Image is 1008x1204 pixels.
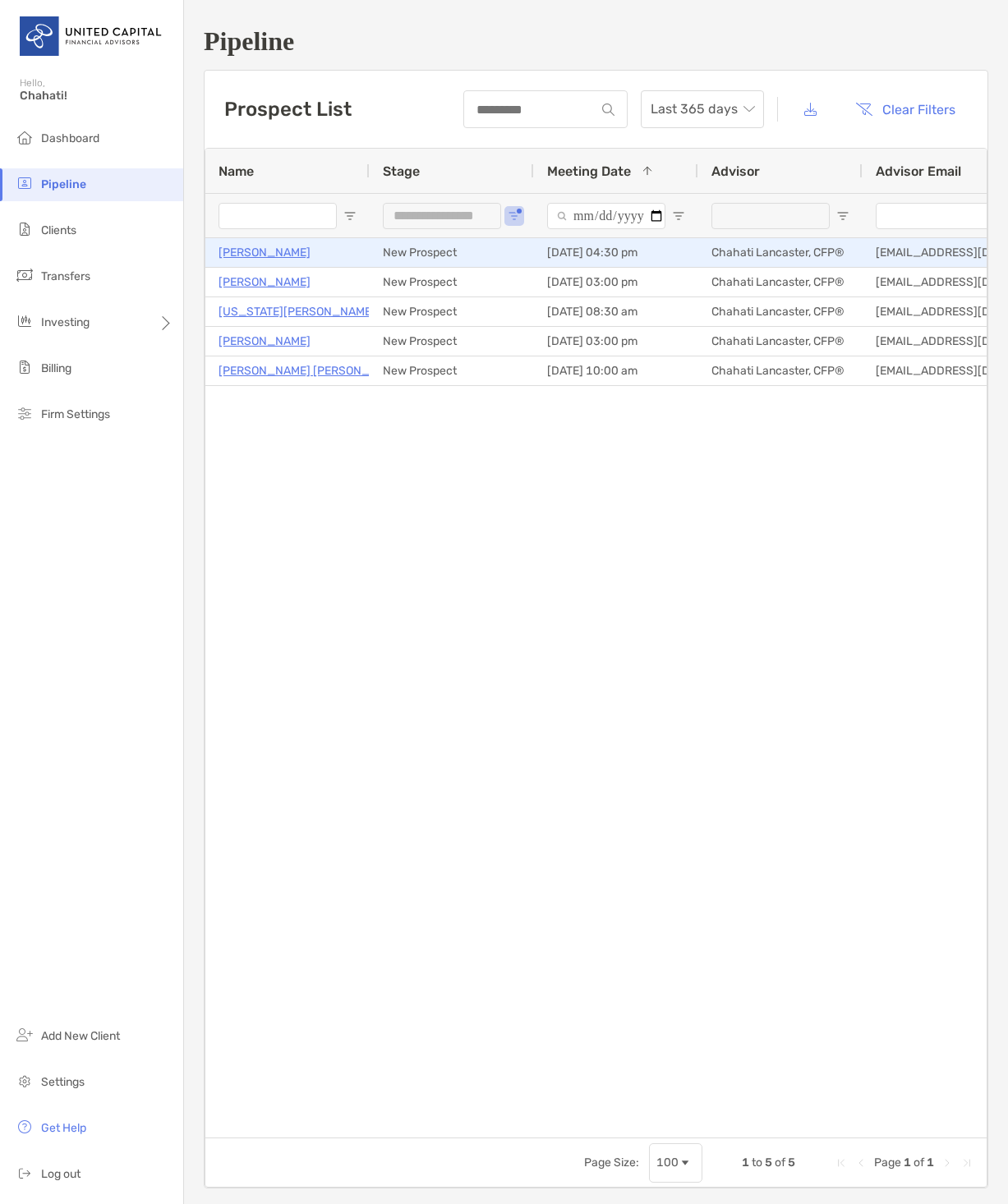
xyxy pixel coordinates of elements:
div: New Prospect [370,268,534,296]
a: [PERSON_NAME] [219,331,311,352]
span: Pipeline [41,177,86,191]
span: Get Help [41,1121,86,1135]
button: Clear Filters [843,91,968,127]
img: firm-settings icon [15,403,35,423]
div: Page Size [649,1143,702,1183]
span: Advisor [711,163,760,179]
img: dashboard icon [15,127,35,147]
input: Name Filter Input [219,203,337,229]
a: [PERSON_NAME] [219,272,311,292]
span: Log out [41,1167,81,1181]
h1: Pipeline [204,26,988,57]
div: Chahati Lancaster, CFP® [698,297,863,326]
span: Last 365 days [651,91,754,127]
span: to [752,1156,762,1170]
img: add_new_client icon [15,1025,35,1045]
div: 100 [656,1156,679,1170]
span: Transfers [41,269,90,283]
div: [DATE] 03:00 pm [534,327,698,356]
span: Meeting Date [547,163,631,179]
button: Open Filter Menu [836,209,849,223]
span: Stage [383,163,420,179]
button: Open Filter Menu [343,209,357,223]
a: [US_STATE][PERSON_NAME] [219,301,375,322]
span: Advisor Email [876,163,961,179]
div: Previous Page [854,1156,868,1170]
span: Chahati! [20,89,173,103]
span: 5 [765,1156,772,1170]
div: New Prospect [370,297,534,326]
div: [DATE] 04:30 pm [534,238,698,267]
img: logout icon [15,1163,35,1183]
div: New Prospect [370,356,534,385]
div: New Prospect [370,327,534,356]
img: investing icon [15,311,35,331]
div: Next Page [941,1156,954,1170]
div: Chahati Lancaster, CFP® [698,327,863,356]
button: Open Filter Menu [508,209,521,223]
div: Last Page [960,1156,973,1170]
a: [PERSON_NAME] [PERSON_NAME] [219,361,405,381]
span: Investing [41,315,90,329]
span: Billing [41,361,71,375]
span: 1 [904,1156,911,1170]
img: transfers icon [15,265,35,285]
div: New Prospect [370,238,534,267]
h3: Prospect List [224,98,352,121]
span: Page [874,1156,901,1170]
span: Clients [41,223,76,237]
span: Firm Settings [41,407,110,421]
img: billing icon [15,357,35,377]
span: of [775,1156,785,1170]
div: First Page [835,1156,848,1170]
img: settings icon [15,1071,35,1091]
img: get-help icon [15,1117,35,1137]
span: 5 [788,1156,795,1170]
div: [DATE] 10:00 am [534,356,698,385]
a: [PERSON_NAME] [219,242,311,263]
span: 1 [742,1156,749,1170]
div: Chahati Lancaster, CFP® [698,238,863,267]
input: Meeting Date Filter Input [547,203,665,229]
img: clients icon [15,219,35,239]
span: 1 [927,1156,934,1170]
img: input icon [602,103,614,116]
span: of [914,1156,924,1170]
span: Dashboard [41,131,99,145]
div: Chahati Lancaster, CFP® [698,268,863,296]
div: [DATE] 03:00 pm [534,268,698,296]
span: Settings [41,1075,85,1089]
img: United Capital Logo [20,7,163,66]
div: [DATE] 08:30 am [534,297,698,326]
div: Page Size: [584,1156,639,1170]
span: Name [219,163,254,179]
div: Chahati Lancaster, CFP® [698,356,863,385]
span: Add New Client [41,1029,120,1043]
button: Open Filter Menu [672,209,685,223]
img: pipeline icon [15,173,35,193]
